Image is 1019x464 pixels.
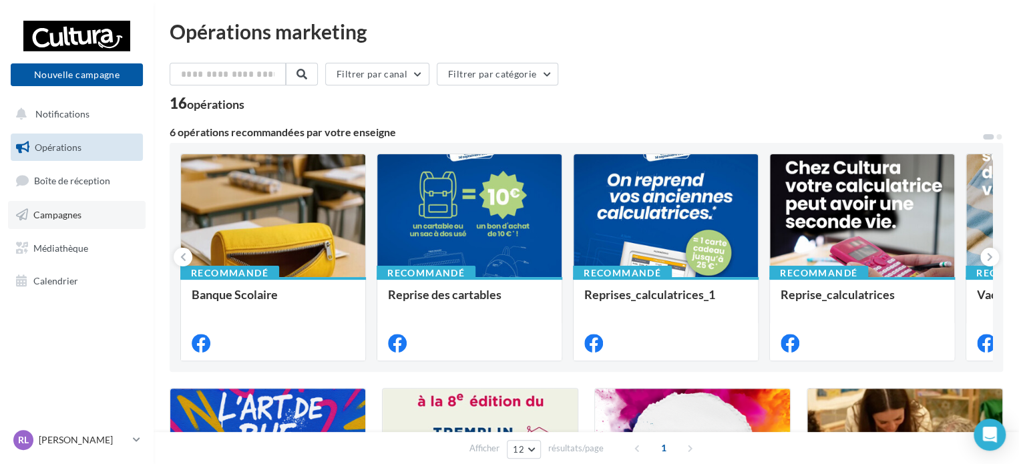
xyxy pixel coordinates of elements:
[377,266,475,280] div: Recommandé
[33,275,78,286] span: Calendrier
[437,63,558,85] button: Filtrer par catégorie
[11,427,143,453] a: Rl [PERSON_NAME]
[192,288,355,314] div: Banque Scolaire
[170,127,982,138] div: 6 opérations recommandées par votre enseigne
[39,433,128,447] p: [PERSON_NAME]
[325,63,429,85] button: Filtrer par canal
[653,437,674,459] span: 1
[187,98,244,110] div: opérations
[8,267,146,295] a: Calendrier
[170,96,244,111] div: 16
[11,63,143,86] button: Nouvelle campagne
[781,288,944,314] div: Reprise_calculatrices
[33,242,88,253] span: Médiathèque
[584,288,747,314] div: Reprises_calculatrices_1
[33,209,81,220] span: Campagnes
[8,234,146,262] a: Médiathèque
[170,21,1003,41] div: Opérations marketing
[974,419,1006,451] div: Open Intercom Messenger
[469,442,499,455] span: Afficher
[35,108,89,120] span: Notifications
[507,440,541,459] button: 12
[388,288,551,314] div: Reprise des cartables
[8,100,140,128] button: Notifications
[18,433,29,447] span: Rl
[573,266,672,280] div: Recommandé
[769,266,868,280] div: Recommandé
[34,175,110,186] span: Boîte de réception
[8,201,146,229] a: Campagnes
[548,442,604,455] span: résultats/page
[8,134,146,162] a: Opérations
[8,166,146,195] a: Boîte de réception
[35,142,81,153] span: Opérations
[513,444,524,455] span: 12
[180,266,279,280] div: Recommandé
